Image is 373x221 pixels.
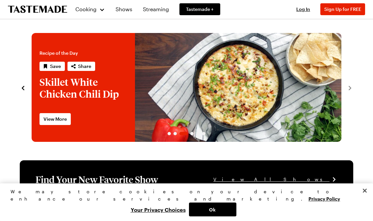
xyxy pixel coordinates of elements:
span: Share [78,63,91,70]
span: Go to slide 3 [179,132,188,135]
span: Log In [296,6,310,12]
button: Share [67,62,95,71]
div: Privacy [11,188,357,216]
button: navigate to previous item [20,83,26,91]
button: navigate to next item [347,83,353,91]
div: We may store cookies on your device to enhance our services and marketing. [11,188,357,203]
button: Cooking [75,1,105,17]
span: Cooking [75,6,96,12]
span: Go to slide 6 [202,132,205,135]
span: View All Shows [213,176,330,183]
span: Go to slide 1 [168,132,171,135]
span: Tastemade + [186,6,214,13]
a: More information about your privacy, opens in a new tab [308,195,340,202]
a: View More [40,113,71,125]
span: View More [43,116,67,122]
span: Go to slide 5 [196,132,200,135]
button: Sign Up for FREE [320,3,365,15]
button: Log In [290,6,316,13]
a: To Tastemade Home Page [8,6,67,13]
a: Tastemade + [179,3,220,15]
span: Go to slide 2 [173,132,177,135]
div: 3 / 6 [32,33,341,142]
button: Ok [189,203,236,216]
span: Save [50,63,61,70]
button: Save recipe [40,62,65,71]
h1: Find Your New Favorite Show [36,174,158,185]
span: Go to slide 4 [190,132,194,135]
button: Your Privacy Choices [127,203,189,216]
a: View All Shows [213,176,337,183]
button: Close [358,183,372,198]
span: Sign Up for FREE [324,6,361,12]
